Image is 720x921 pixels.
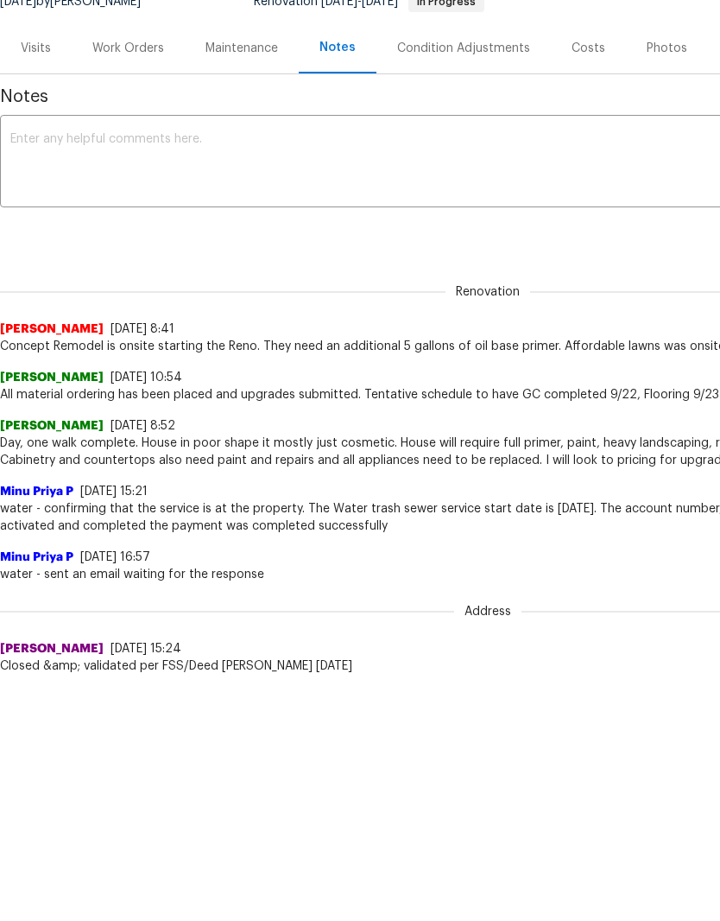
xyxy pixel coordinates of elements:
[572,40,605,57] div: Costs
[647,40,687,57] div: Photos
[80,551,150,563] span: [DATE] 16:57
[111,372,182,384] span: [DATE] 10:54
[111,420,175,432] span: [DATE] 8:52
[111,643,181,655] span: [DATE] 15:24
[397,40,530,57] div: Condition Adjustments
[111,323,174,335] span: [DATE] 8:41
[92,40,164,57] div: Work Orders
[21,40,51,57] div: Visits
[319,39,356,56] div: Notes
[205,40,278,57] div: Maintenance
[454,603,521,620] span: Address
[80,486,148,498] span: [DATE] 15:21
[445,283,530,301] span: Renovation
